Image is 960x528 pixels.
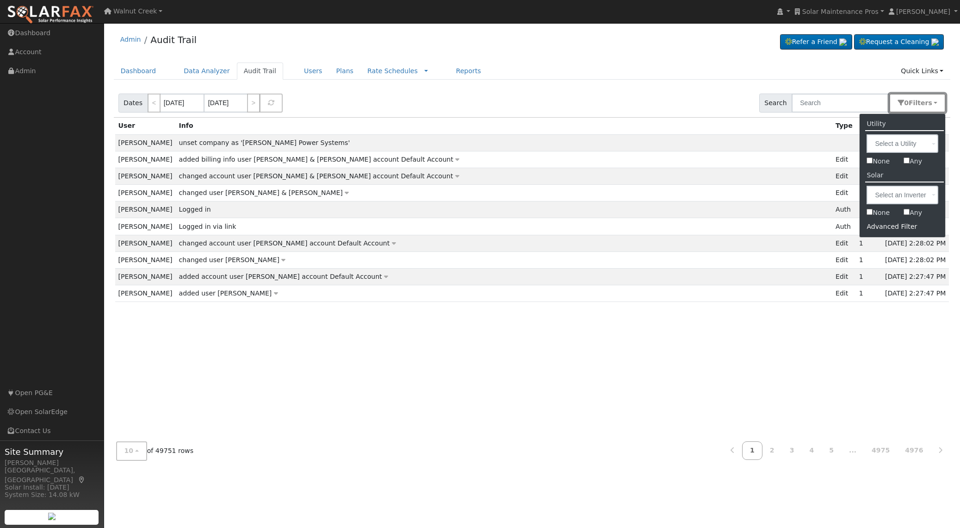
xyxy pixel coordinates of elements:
a: Reports [449,63,488,80]
label: Utility [860,117,892,131]
a: Data Analyzer [177,63,237,80]
a: Rate Schedules [367,67,418,75]
a: Audit Trail [150,34,197,45]
a: < [148,94,161,113]
td: [PERSON_NAME] [115,285,176,302]
a: Audit Trail [237,63,283,80]
td: Edit [832,185,856,201]
button: Refresh [260,94,283,113]
a: ... [841,441,864,459]
div: System Size: 14.08 kW [5,490,99,500]
td: [PERSON_NAME] [115,218,176,235]
a: 5 [821,441,842,459]
span: 10 [124,447,134,454]
a: > [247,94,260,113]
div: User [118,121,173,131]
a: 4976 [897,441,931,459]
button: 0Filters [889,94,946,113]
td: [PERSON_NAME] [115,185,176,201]
td: Auth [832,201,856,218]
input: None [867,157,873,163]
td: [DATE] 2:28:02 PM [882,235,949,251]
span: changed account user [PERSON_NAME] account Default Account [179,239,390,247]
td: 1 [856,168,882,184]
td: 1 [856,134,882,151]
span: Search [759,94,792,113]
a: 4975 [864,441,898,459]
td: Edit [832,168,856,184]
a: Users [297,63,329,80]
td: [PERSON_NAME] [115,168,176,184]
input: Select a Utility [867,134,938,153]
span: Logged in via link [179,223,236,230]
td: 1 [856,185,882,201]
button: 10 [116,441,147,460]
td: [DATE] 2:27:47 PM [882,269,949,285]
td: Edit [832,269,856,285]
td: 1 [856,251,882,268]
label: None [860,206,897,220]
span: added account user [PERSON_NAME] account Default Account [179,273,382,280]
label: None [860,155,897,168]
input: Search [792,94,890,113]
span: unset company as '[PERSON_NAME] Power Systems' [179,139,350,146]
div: [GEOGRAPHIC_DATA], [GEOGRAPHIC_DATA] [5,465,99,485]
a: Refer a Friend [780,34,852,50]
span: Solar Maintenance Pros [802,8,879,15]
span: Filter [909,99,932,107]
div: of 49751 rows [116,441,193,460]
a: 4 [801,441,822,459]
img: retrieve [48,513,56,520]
td: [PERSON_NAME] [115,269,176,285]
label: Any [897,206,929,220]
div: Type [836,121,853,131]
td: 1 [856,269,882,285]
td: 1 [856,201,882,218]
td: Auth [832,218,856,235]
span: changed account user [PERSON_NAME] & [PERSON_NAME] account Default Account [179,172,453,180]
span: added user [PERSON_NAME] [179,289,272,297]
img: retrieve [839,38,847,46]
td: Edit [832,235,856,251]
a: Admin [120,36,141,43]
div: [PERSON_NAME] [5,458,99,468]
span: Site Summary [5,446,99,458]
div: Solar Install: [DATE] [5,483,99,492]
a: Plans [329,63,360,80]
td: Edit [832,251,856,268]
span: changed user [PERSON_NAME] & [PERSON_NAME] [179,189,343,196]
span: s [928,99,932,107]
div: Advanced Filter [860,220,945,234]
a: 2 [762,441,782,459]
span: Walnut Creek [113,7,157,15]
span: [PERSON_NAME] [896,8,950,15]
td: Edit [832,151,856,168]
div: Info [179,121,829,131]
input: Any [904,157,910,163]
input: Select an Inverter [867,186,938,204]
td: 1 [856,151,882,168]
a: Request a Cleaning [854,34,944,50]
a: Map [78,476,86,484]
a: 1 [742,441,762,459]
td: 1 [856,285,882,302]
a: Dashboard [114,63,163,80]
td: [PERSON_NAME] [115,235,176,251]
a: Quick Links [894,63,950,80]
span: added billing info user [PERSON_NAME] & [PERSON_NAME] account Default Account [179,156,453,163]
td: 1 [856,235,882,251]
td: 1 [856,218,882,235]
img: SolarFax [7,5,94,25]
img: retrieve [931,38,939,46]
span: changed user [PERSON_NAME] [179,256,279,264]
td: [PERSON_NAME] [115,151,176,168]
td: [PERSON_NAME] [115,134,176,151]
span: Logged in [179,206,211,213]
td: [DATE] 2:27:47 PM [882,285,949,302]
a: 3 [782,441,802,459]
td: [PERSON_NAME] [115,201,176,218]
td: Edit [832,285,856,302]
td: [DATE] 2:28:02 PM [882,251,949,268]
input: Any [904,209,910,215]
td: [PERSON_NAME] [115,251,176,268]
